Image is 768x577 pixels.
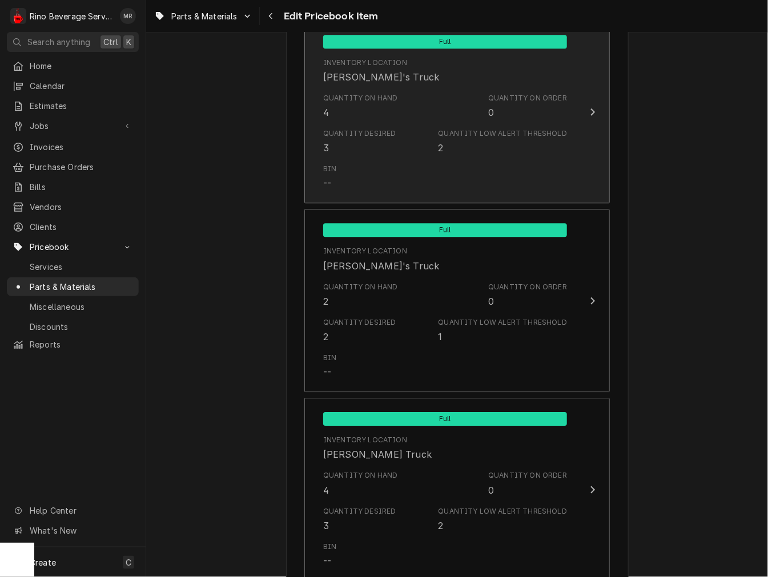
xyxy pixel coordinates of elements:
[323,141,329,155] div: 3
[30,181,133,193] span: Bills
[323,70,439,84] div: [PERSON_NAME]'s Truck
[126,556,131,568] span: C
[323,128,396,155] div: Quantity Desired
[323,259,439,273] div: [PERSON_NAME]'s Truck
[30,281,133,293] span: Parts & Materials
[7,116,139,135] a: Go to Jobs
[323,542,336,568] div: Bin
[7,57,139,75] a: Home
[323,542,336,552] div: Bin
[488,483,494,497] div: 0
[7,217,139,236] a: Clients
[171,10,238,22] span: Parts & Materials
[30,120,116,132] span: Jobs
[323,554,331,568] div: --
[439,317,567,344] div: Quantity Low Alert Threshold
[323,365,331,379] div: --
[30,161,133,173] span: Purchase Orders
[488,93,567,119] div: Quantity on Order
[323,34,567,49] div: Full
[304,21,610,204] button: Update Inventory Level
[323,519,329,532] div: 3
[30,221,133,233] span: Clients
[10,8,26,24] div: Rino Beverage Service's Avatar
[7,138,139,156] a: Invoices
[7,177,139,196] a: Bills
[323,317,396,344] div: Quantity Desired
[323,282,398,292] div: Quantity on Hand
[120,8,136,24] div: MR
[126,36,131,48] span: K
[7,317,139,336] a: Discounts
[30,60,133,72] span: Home
[488,93,567,103] div: Quantity on Order
[304,209,610,392] button: Update Inventory Level
[323,164,336,190] div: Bin
[7,335,139,354] a: Reports
[323,353,336,379] div: Bin
[323,435,432,461] div: Location
[30,261,133,273] span: Services
[439,330,443,344] div: 1
[323,164,336,174] div: Bin
[30,321,133,333] span: Discounts
[323,447,432,461] div: [PERSON_NAME] Truck
[439,317,567,328] div: Quantity Low Alert Threshold
[7,257,139,276] a: Services
[323,483,329,497] div: 4
[30,100,133,112] span: Estimates
[323,93,398,119] div: Quantity on Hand
[439,506,567,517] div: Quantity Low Alert Threshold
[323,58,407,68] div: Inventory Location
[323,353,336,363] div: Bin
[439,519,444,532] div: 2
[323,470,398,481] div: Quantity on Hand
[323,176,331,190] div: --
[323,330,328,344] div: 2
[7,96,139,115] a: Estimates
[439,128,567,139] div: Quantity Low Alert Threshold
[7,76,139,95] a: Calendar
[323,294,328,308] div: 2
[323,412,567,426] span: Full
[30,558,56,567] span: Create
[7,297,139,316] a: Miscellaneous
[323,317,396,328] div: Quantity Desired
[488,106,494,119] div: 0
[439,506,567,532] div: Quantity Low Alert Threshold
[30,338,133,350] span: Reports
[323,470,398,497] div: Quantity on Hand
[488,282,567,292] div: Quantity on Order
[488,470,567,481] div: Quantity on Order
[488,282,567,308] div: Quantity on Order
[7,277,139,296] a: Parts & Materials
[30,10,114,22] div: Rino Beverage Service
[30,524,132,536] span: What's New
[323,246,407,256] div: Inventory Location
[323,106,329,119] div: 4
[30,505,132,517] span: Help Center
[7,521,139,540] a: Go to What's New
[103,36,118,48] span: Ctrl
[30,80,133,92] span: Calendar
[323,506,396,517] div: Quantity Desired
[488,470,567,497] div: Quantity on Order
[323,58,439,84] div: Location
[120,8,136,24] div: Melissa Rinehart's Avatar
[30,201,133,213] span: Vendors
[150,7,257,26] a: Go to Parts & Materials
[7,158,139,176] a: Purchase Orders
[439,128,567,155] div: Quantity Low Alert Threshold
[10,8,26,24] div: R
[439,141,444,155] div: 2
[7,197,139,216] a: Vendors
[323,246,439,272] div: Location
[27,36,90,48] span: Search anything
[323,222,567,237] div: Full
[323,506,396,532] div: Quantity Desired
[323,223,567,237] span: Full
[323,282,398,308] div: Quantity on Hand
[280,9,379,24] span: Edit Pricebook Item
[7,237,139,256] a: Go to Pricebook
[323,93,398,103] div: Quantity on Hand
